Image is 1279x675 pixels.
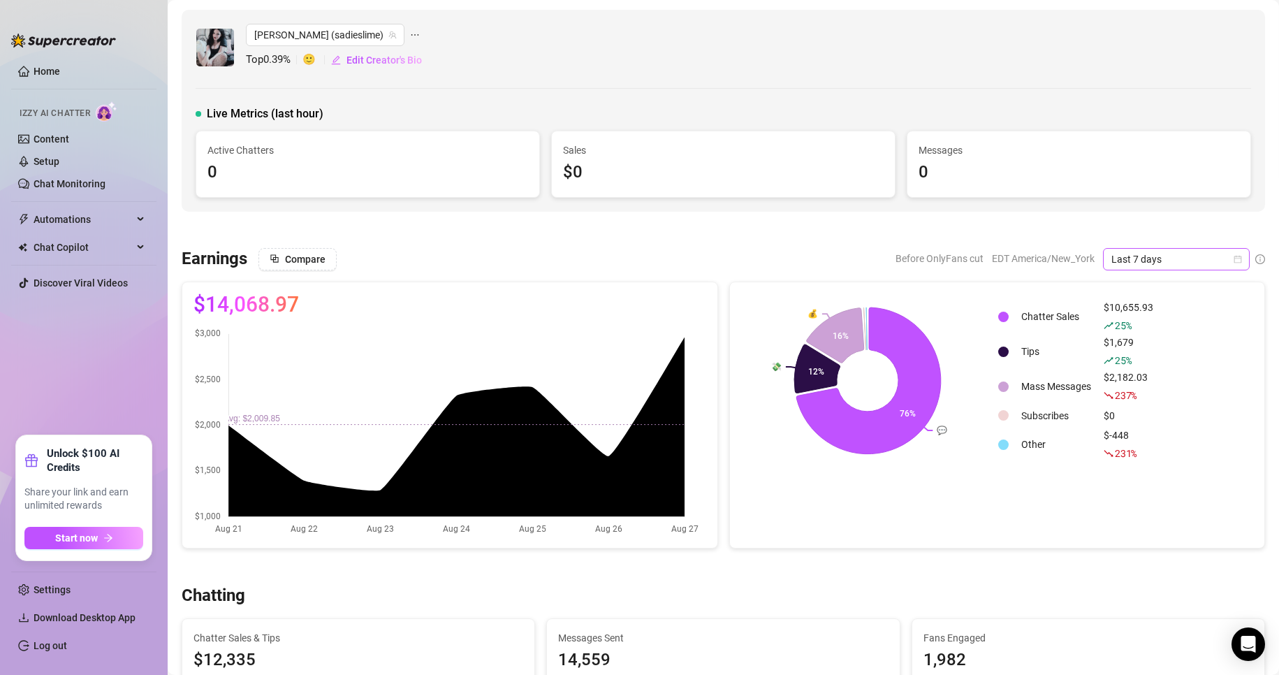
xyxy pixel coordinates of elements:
[992,248,1095,269] span: EDT America/New_York
[96,101,117,122] img: AI Chatter
[182,585,245,607] h3: Chatting
[1104,428,1153,461] div: $-448
[1016,335,1097,368] td: Tips
[1111,249,1241,270] span: Last 7 days
[302,52,330,68] span: 🙂
[24,527,143,549] button: Start nowarrow-right
[807,308,818,319] text: 💰
[270,254,279,263] span: block
[1115,319,1131,332] span: 25 %
[937,425,947,435] text: 💬
[558,630,888,646] span: Messages Sent
[20,107,90,120] span: Izzy AI Chatter
[919,143,1239,158] span: Messages
[346,55,422,66] span: Edit Creator's Bio
[34,133,69,145] a: Content
[563,143,884,158] span: Sales
[24,486,143,513] span: Share your link and earn unlimited rewards
[18,612,29,623] span: download
[34,277,128,289] a: Discover Viral Videos
[1255,254,1265,264] span: info-circle
[254,24,396,45] span: Sadie (sadieslime)
[34,612,136,623] span: Download Desktop App
[207,159,528,186] div: 0
[34,178,105,189] a: Chat Monitoring
[331,55,341,65] span: edit
[55,532,98,544] span: Start now
[34,236,133,259] span: Chat Copilot
[193,293,299,316] span: $14,068.97
[193,630,523,646] span: Chatter Sales & Tips
[182,248,247,270] h3: Earnings
[563,159,884,186] div: $0
[18,214,29,225] span: thunderbolt
[34,584,71,595] a: Settings
[558,647,888,674] div: 14,559
[1104,335,1153,368] div: $1,679
[1104,391,1113,400] span: fall
[1115,389,1137,402] span: 237 %
[923,630,1253,646] span: Fans Engaged
[196,29,234,66] img: Sadie
[34,208,133,231] span: Automations
[193,647,523,674] span: $12,335
[103,533,113,543] span: arrow-right
[1104,300,1153,333] div: $10,655.93
[1016,405,1097,426] td: Subscribes
[34,156,59,167] a: Setup
[207,143,528,158] span: Active Chatters
[1232,627,1265,661] div: Open Intercom Messenger
[246,52,302,68] span: Top 0.39 %
[923,647,1253,674] div: 1,982
[24,453,38,467] span: gift
[1115,354,1131,367] span: 25 %
[330,49,423,71] button: Edit Creator's Bio
[1115,447,1137,460] span: 231 %
[1104,408,1153,423] div: $0
[1104,449,1113,458] span: fall
[34,66,60,77] a: Home
[771,361,782,372] text: 💸
[1016,370,1097,403] td: Mass Messages
[258,248,337,270] button: Compare
[1104,356,1113,365] span: rise
[207,106,323,122] span: Live Metrics (last hour)
[1016,428,1097,461] td: Other
[896,248,984,269] span: Before OnlyFans cut
[1234,255,1242,263] span: calendar
[285,254,326,265] span: Compare
[919,159,1239,186] div: 0
[410,24,420,46] span: ellipsis
[11,34,116,48] img: logo-BBDzfeDw.svg
[18,242,27,252] img: Chat Copilot
[1016,300,1097,333] td: Chatter Sales
[1104,321,1113,331] span: rise
[34,640,67,651] a: Log out
[388,31,397,39] span: team
[1104,370,1153,403] div: $2,182.03
[47,447,143,474] strong: Unlock $100 AI Credits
